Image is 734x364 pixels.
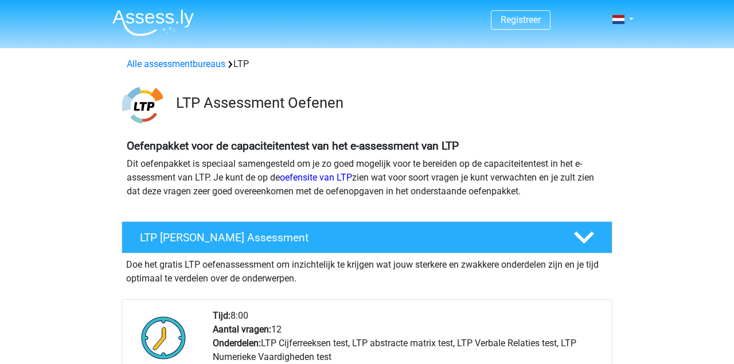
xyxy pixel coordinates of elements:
img: Assessly [112,9,194,36]
a: LTP [PERSON_NAME] Assessment [117,221,617,253]
b: Onderdelen: [213,338,261,349]
b: Tijd: [213,310,231,321]
h3: LTP Assessment Oefenen [176,94,603,112]
b: Aantal vragen: [213,324,271,335]
a: oefensite van LTP [280,172,352,183]
img: ltp.png [122,85,163,126]
p: Dit oefenpakket is speciaal samengesteld om je zo goed mogelijk voor te bereiden op de capaciteit... [127,157,607,198]
div: LTP [122,57,612,71]
a: Registreer [501,14,541,25]
h4: LTP [PERSON_NAME] Assessment [140,231,555,244]
div: Doe het gratis LTP oefenassessment om inzichtelijk te krijgen wat jouw sterkere en zwakkere onder... [122,253,612,285]
a: Alle assessmentbureaus [127,58,225,69]
b: Oefenpakket voor de capaciteitentest van het e-assessment van LTP [127,139,459,152]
